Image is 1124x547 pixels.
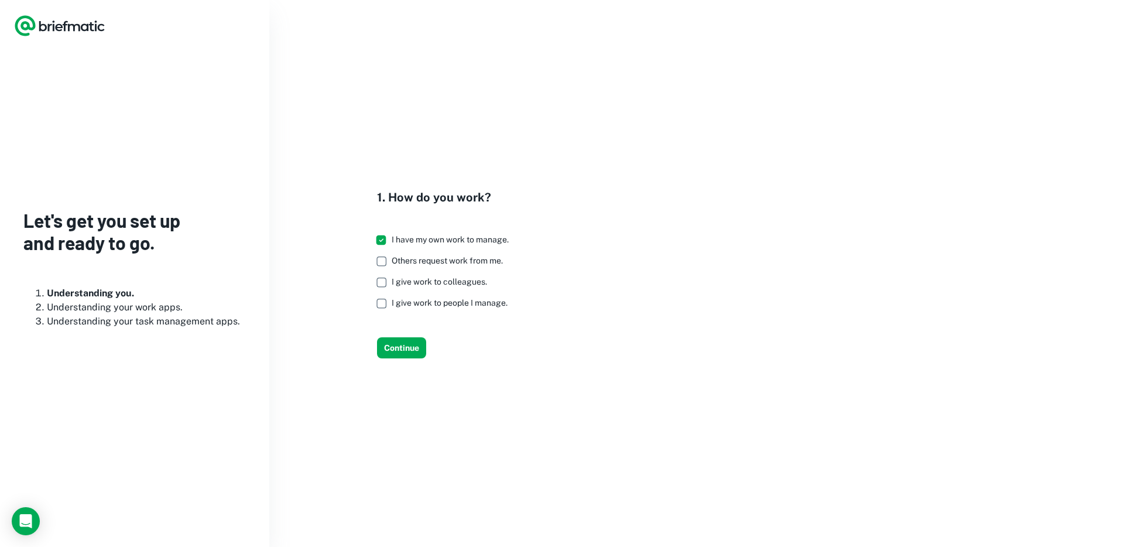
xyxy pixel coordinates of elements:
[47,288,134,299] b: Understanding you.
[377,337,426,358] button: Continue
[377,189,518,206] h4: 1. How do you work?
[12,507,40,535] div: Load Chat
[23,209,246,254] h3: Let's get you set up and ready to go.
[47,300,246,314] li: Understanding your work apps.
[392,235,509,244] span: I have my own work to manage.
[47,314,246,329] li: Understanding your task management apps.
[392,298,508,307] span: I give work to people I manage.
[392,277,487,286] span: I give work to colleagues.
[14,14,105,37] a: Logo
[392,256,503,265] span: Others request work from me.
